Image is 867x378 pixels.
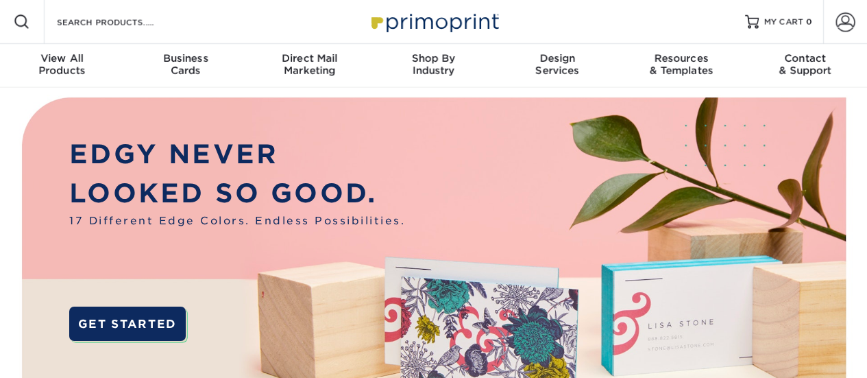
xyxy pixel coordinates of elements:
[371,52,496,64] span: Shop By
[247,44,371,88] a: Direct MailMarketing
[69,307,185,341] a: GET STARTED
[743,52,867,64] span: Contact
[743,44,867,88] a: Contact& Support
[56,14,189,30] input: SEARCH PRODUCTS.....
[247,52,371,77] div: Marketing
[69,213,405,229] span: 17 Different Edge Colors. Endless Possibilities.
[247,52,371,64] span: Direct Mail
[806,17,812,27] span: 0
[124,44,248,88] a: BusinessCards
[69,174,405,213] p: LOOKED SO GOOD.
[371,44,496,88] a: Shop ByIndustry
[124,52,248,77] div: Cards
[124,52,248,64] span: Business
[496,52,620,64] span: Design
[764,16,803,28] span: MY CART
[620,52,744,77] div: & Templates
[620,44,744,88] a: Resources& Templates
[620,52,744,64] span: Resources
[365,7,502,36] img: Primoprint
[496,44,620,88] a: DesignServices
[496,52,620,77] div: Services
[371,52,496,77] div: Industry
[69,135,405,174] p: EDGY NEVER
[743,52,867,77] div: & Support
